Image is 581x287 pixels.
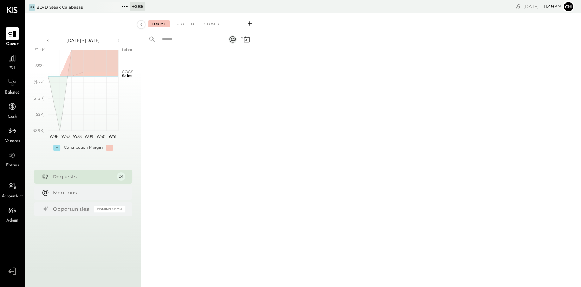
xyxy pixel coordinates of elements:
[35,47,45,52] text: $1.4K
[0,204,24,224] a: Admin
[0,100,24,120] a: Cash
[563,1,574,12] button: Ch
[6,41,19,47] span: Queue
[6,218,18,224] span: Admin
[53,145,60,151] div: +
[130,2,145,11] div: + 286
[64,145,103,151] div: Contribution Margin
[8,114,17,120] span: Cash
[96,134,105,139] text: W40
[0,179,24,200] a: Accountant
[85,134,93,139] text: W39
[0,27,24,47] a: Queue
[53,189,122,196] div: Mentions
[50,134,58,139] text: W36
[106,145,113,151] div: -
[2,193,23,200] span: Accountant
[34,112,45,117] text: ($2K)
[0,76,24,96] a: Balance
[94,206,125,212] div: Coming Soon
[523,3,561,10] div: [DATE]
[0,148,24,169] a: Entries
[5,138,20,145] span: Vendors
[117,172,125,181] div: 24
[6,162,19,169] span: Entries
[5,90,20,96] span: Balance
[109,134,116,139] text: W41
[148,20,170,27] div: For Me
[32,96,45,101] text: ($1.2K)
[53,37,113,43] div: [DATE] - [DATE]
[34,79,45,84] text: ($331)
[122,69,133,74] text: COGS
[31,128,45,133] text: ($2.9K)
[0,51,24,72] a: P&L
[0,124,24,145] a: Vendors
[53,205,90,212] div: Opportunities
[36,4,83,10] div: BLVD Steak Calabasas
[171,20,200,27] div: For Client
[8,65,17,72] span: P&L
[515,3,522,10] div: copy link
[122,47,132,52] text: Labor
[29,4,35,11] div: BS
[201,20,223,27] div: Closed
[73,134,81,139] text: W38
[61,134,70,139] text: W37
[35,63,45,68] text: $524
[53,173,113,180] div: Requests
[122,73,132,78] text: Sales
